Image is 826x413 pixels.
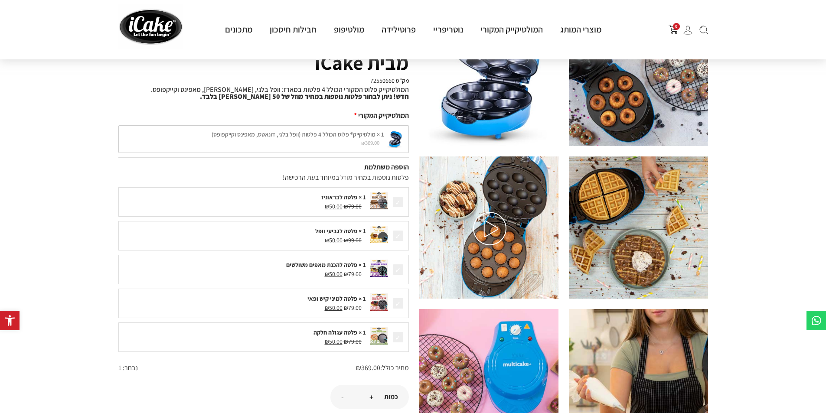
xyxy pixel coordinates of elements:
img: %D7%9E%D7%95%D7%9C%D7%98%D7%99%D7%A7%D7%99%D7%99%D7%A7-%D7%A8%D7%A7%D7%A2-%D7%9C%D7%91%D7%9F.jpeg [419,4,558,146]
img: %D7%9E%D7%95%D7%9C%D7%9C%D7%98%D7%99%D7%A7%D7%99%D7%99%D7%A7_%D7%92%D7%93%D7%95%D7%9C_59_of_116.jpg [569,156,708,299]
span: ₪ [344,202,348,210]
span: 79.00 [344,304,362,312]
span: ₪ [325,202,329,210]
div: הוספה משתלמת [118,162,409,172]
span: 369.00 [356,363,380,372]
span: נִבחר: [123,363,138,372]
a: מולטיפופ [325,24,373,35]
span: 50.00 [325,304,343,312]
div: פלטות נוספות במחיר מוזל במיוחד בעת הרכישה! [118,172,409,183]
span: ₪ [344,338,348,345]
a: פרוטילידה [373,24,424,35]
div: 1 × פלטה להכנת מאפים משולשים [123,260,366,270]
strong: חדש! ניתן לבחור פלטות נוספות במחיר מוזל של 50 [PERSON_NAME] בלבד. [200,92,409,101]
span: 79.00 [344,202,362,210]
div: 1 × פלטה לגביעי וופל [123,227,366,236]
div: 1 × פלטה עגולה חלקה [123,328,366,337]
h4: מק”ט 72550660 [118,78,409,84]
div: המולטיקייק המקורי [118,111,409,121]
span: 79.00 [344,338,362,345]
span: 50.00 [325,270,343,278]
img: %D7%9E%D7%95%D7%9C%D7%9C%D7%98%D7%99%D7%A7%D7%99%D7%99%D7%A7_%D7%92%D7%93%D7%95%D7%9C_66_of_116.jpg [419,156,558,299]
a: חבילות חיסכון [261,24,325,35]
span: 1 [118,363,121,372]
span: 99.00 [344,236,362,244]
a: מוצרי המותג [552,24,610,35]
input: כמות המוצר [344,392,369,400]
span: 50.00 [325,236,343,244]
div: 1 × פלטה לבראוניז [123,193,366,202]
img: shopping-cart.png [669,25,678,34]
span: ₪ [325,338,329,345]
span: 50.00 [325,338,343,345]
span: ₪ [325,270,329,278]
div: מחיר כולל: [138,363,409,373]
p: המולטיקייק פלוס המקורי הכולל 4 פלטות במארז: וופל בלגי, [PERSON_NAME], מאפינס וקייקפופס. [118,86,409,100]
button: + [369,392,373,402]
span: ₪ [325,236,329,244]
span: ₪ [344,270,348,278]
span: 0 [673,23,680,30]
span: 50.00 [325,202,343,210]
img: %D7%9E%D7%95%D7%9C%D7%9C%D7%98%D7%99%D7%A7%D7%99%D7%99%D7%A7_%D7%92%D7%93%D7%95%D7%9C_48_of_116.jpg [569,4,708,146]
a: נוטריפריי [424,24,472,35]
img: play-white.svg [473,212,506,245]
span: 79.00 [344,270,362,278]
button: - [341,392,344,402]
div: 1 × פלטה למיני קיש ופאי [123,294,366,303]
button: פתח עגלת קניות צדדית [669,25,678,34]
span: ₪ [344,236,348,244]
a: מתכונים [216,24,261,35]
span: ₪ [325,304,329,312]
a: המולטיקייק המקורי [472,24,552,35]
span: ₪ [344,304,348,312]
span: ₪ [356,363,361,372]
